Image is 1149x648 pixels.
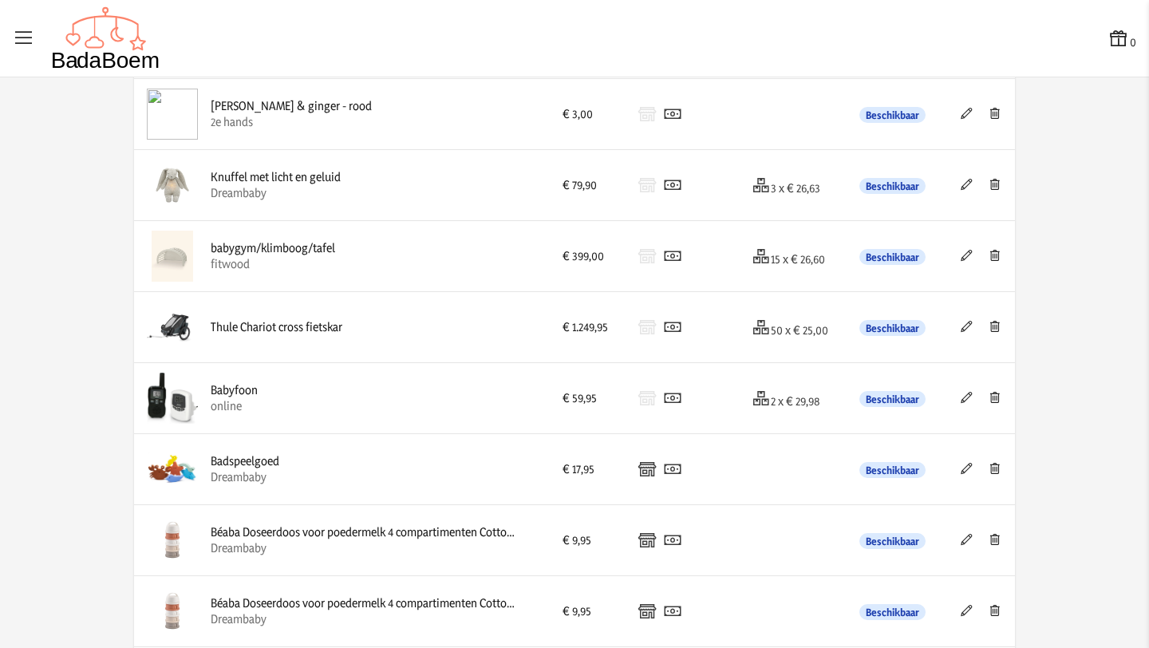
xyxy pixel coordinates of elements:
[211,524,517,540] div: Béaba Doseerdoos voor poedermelk 4 compartimenten Cotton white/Terracotta
[211,114,372,130] div: 2e hands
[211,185,341,201] div: Dreambaby
[211,595,517,611] div: Béaba Doseerdoos voor poedermelk 4 compartimenten Cotton white/Terracotta
[563,603,612,619] div: € 9,95
[563,319,612,335] div: € 1.249,95
[563,248,612,264] div: € 399,00
[563,532,612,548] div: € 9,95
[51,6,160,70] img: Badaboem
[211,453,279,469] div: Badspeelgoed
[211,469,279,485] div: Dreambaby
[859,320,926,336] span: Beschikbaar
[211,319,342,335] div: Thule Chariot cross fietskar
[211,240,335,256] div: babygym/klimboog/tafel
[859,178,926,194] span: Beschikbaar
[211,382,258,398] div: Babyfoon
[211,611,517,627] div: Dreambaby
[859,604,926,620] span: Beschikbaar
[563,106,612,122] div: € 3,00
[752,314,834,340] div: 50 x € 25,00
[752,243,834,269] div: 15 x € 26,60
[752,172,834,198] div: 3 x € 26,63
[859,462,926,478] span: Beschikbaar
[859,391,926,407] span: Beschikbaar
[563,177,612,193] div: € 79,90
[211,169,341,185] div: Knuffel met licht en geluid
[211,98,372,114] div: [PERSON_NAME] & ginger - rood
[563,390,612,406] div: € 59,95
[752,385,834,411] div: 2 x € 29,98
[1108,27,1136,50] button: 0
[211,398,258,414] div: online
[859,107,926,123] span: Beschikbaar
[859,249,926,265] span: Beschikbaar
[563,461,612,477] div: € 17,95
[211,256,335,272] div: fitwood
[859,533,926,549] span: Beschikbaar
[211,540,517,556] div: Dreambaby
